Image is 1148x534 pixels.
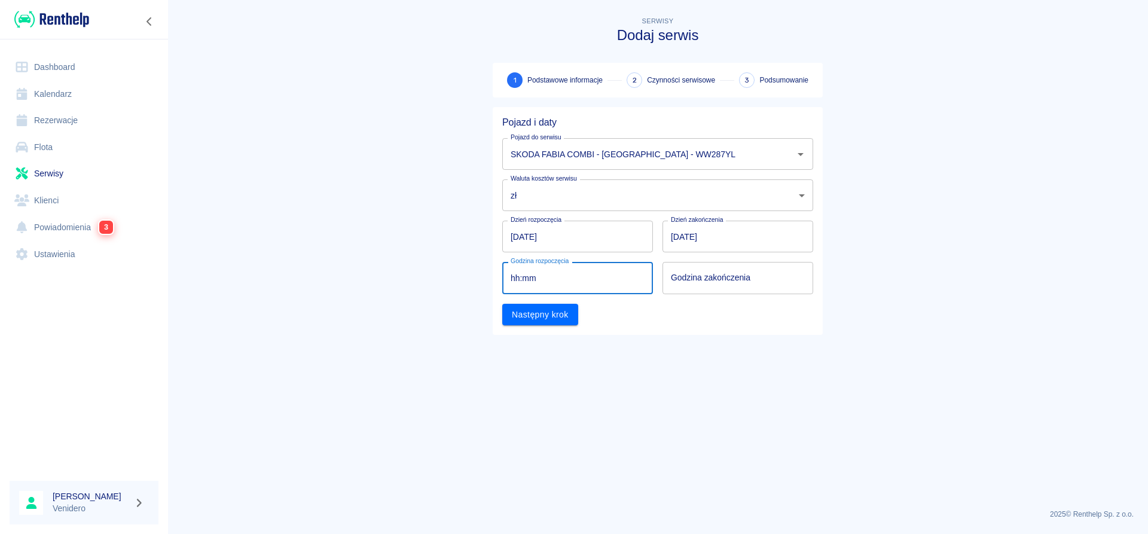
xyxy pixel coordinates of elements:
h3: Dodaj serwis [493,27,823,44]
a: Powiadomienia3 [10,213,158,241]
span: Podstawowe informacje [527,75,603,86]
img: Renthelp logo [14,10,89,29]
span: Serwisy [642,17,674,25]
a: Renthelp logo [10,10,89,29]
a: Rezerwacje [10,107,158,134]
input: DD.MM.YYYY [662,221,813,252]
a: Klienci [10,187,158,214]
label: Godzina rozpoczęcia [511,257,569,266]
span: 1 [514,74,517,87]
p: 2025 © Renthelp Sp. z o.o. [182,509,1134,520]
a: Flota [10,134,158,161]
span: Czynności serwisowe [647,75,715,86]
button: Otwórz [792,146,809,163]
button: Następny krok [502,304,578,326]
h6: [PERSON_NAME] [53,490,129,502]
span: 3 [744,74,749,87]
label: Pojazd do serwisu [511,133,561,142]
div: zł [502,179,813,211]
a: Ustawienia [10,241,158,268]
span: Podsumowanie [759,75,808,86]
span: 2 [633,74,637,87]
p: Venidero [53,502,129,515]
input: hh:mm [662,262,805,294]
h5: Pojazd i daty [502,117,813,129]
label: Dzień rozpoczęcia [511,215,561,224]
label: Dzień zakończenia [671,215,723,224]
label: Waluta kosztów serwisu [511,174,577,183]
button: Zwiń nawigację [141,14,158,29]
input: DD.MM.YYYY [502,221,653,252]
a: Serwisy [10,160,158,187]
input: hh:mm [502,262,645,294]
a: Dashboard [10,54,158,81]
a: Kalendarz [10,81,158,108]
span: 3 [99,220,114,234]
